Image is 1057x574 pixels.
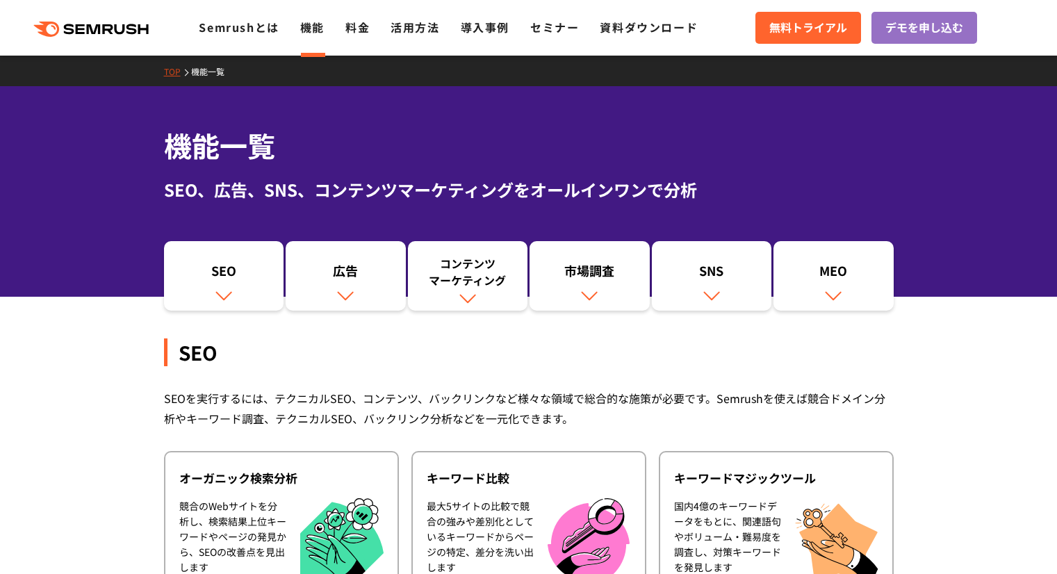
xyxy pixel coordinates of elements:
div: SNS [659,262,765,286]
a: SNS [652,241,772,311]
div: 広告 [293,262,399,286]
a: Semrushとは [199,19,279,35]
span: 無料トライアル [769,19,847,37]
div: キーワードマジックツール [674,470,878,486]
a: MEO [773,241,894,311]
div: オーガニック検索分析 [179,470,384,486]
a: デモを申し込む [871,12,977,44]
a: 料金 [345,19,370,35]
span: デモを申し込む [885,19,963,37]
a: 導入事例 [461,19,509,35]
div: SEOを実行するには、テクニカルSEO、コンテンツ、バックリンクなど様々な領域で総合的な施策が必要です。Semrushを使えば競合ドメイン分析やキーワード調査、テクニカルSEO、バックリンク分析... [164,388,894,429]
a: 機能一覧 [191,65,235,77]
a: SEO [164,241,284,311]
a: 市場調査 [530,241,650,311]
a: コンテンツマーケティング [408,241,528,311]
div: SEO [171,262,277,286]
div: SEO、広告、SNS、コンテンツマーケティングをオールインワンで分析 [164,177,894,202]
a: 機能 [300,19,325,35]
a: セミナー [530,19,579,35]
div: コンテンツ マーケティング [415,255,521,288]
div: 市場調査 [536,262,643,286]
a: 無料トライアル [755,12,861,44]
h1: 機能一覧 [164,125,894,166]
a: 広告 [286,241,406,311]
div: MEO [780,262,887,286]
a: 資料ダウンロード [600,19,698,35]
div: SEO [164,338,894,366]
div: キーワード比較 [427,470,631,486]
a: 活用方法 [391,19,439,35]
a: TOP [164,65,191,77]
